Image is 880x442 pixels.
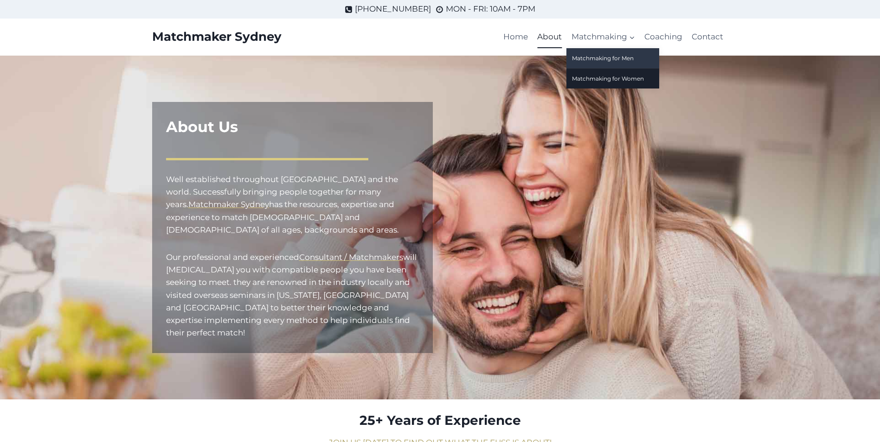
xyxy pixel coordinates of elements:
[152,30,282,44] a: Matchmaker Sydney
[355,3,431,15] span: [PHONE_NUMBER]
[566,26,639,48] button: Child menu of Matchmaking
[499,26,728,48] nav: Primary Navigation
[345,3,431,15] a: [PHONE_NUMBER]
[446,3,535,15] span: MON - FRI: 10AM - 7PM
[566,48,659,68] a: Matchmaking for Men
[166,173,419,236] p: has the resources, expertise and experience to match [DEMOGRAPHIC_DATA] and [DEMOGRAPHIC_DATA] of...
[152,410,728,430] h2: 25+ Years of Experience
[299,253,403,262] a: Consultant / Matchmakers
[188,200,269,209] a: Matchmaker Sydney
[166,116,419,138] h1: About Us
[533,26,566,48] a: About
[687,26,728,48] a: Contact
[640,26,687,48] a: Coaching
[499,26,533,48] a: Home
[166,251,419,339] p: Our professional and experienced will [MEDICAL_DATA] you with compatible people you have been see...
[166,175,398,209] mark: Well established throughout [GEOGRAPHIC_DATA] and the world. Successfully bringing people togethe...
[566,69,659,88] a: Matchmaking for Women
